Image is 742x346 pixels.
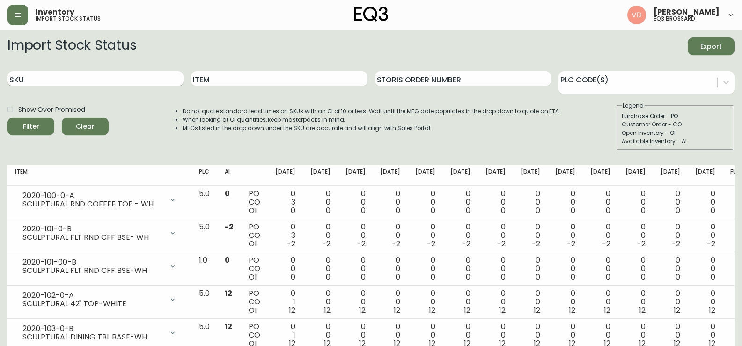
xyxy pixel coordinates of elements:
[275,289,295,315] div: 0 1
[534,305,540,316] span: 12
[485,289,506,315] div: 0 0
[639,305,646,316] span: 12
[22,266,163,275] div: SCULPTURAL FLT RND CFF BSE-WH
[18,105,85,115] span: Show Over Promised
[225,188,230,199] span: 0
[431,205,435,216] span: 0
[653,165,688,186] th: [DATE]
[536,272,540,282] span: 0
[249,256,260,281] div: PO CO
[217,165,241,186] th: AI
[450,256,470,281] div: 0 0
[622,129,728,137] div: Open Inventory - OI
[15,223,184,243] div: 2020-101-0-BSCULPTURAL FLT RND CFF BSE- WH
[324,305,331,316] span: 12
[310,223,331,248] div: 0 0
[291,205,295,216] span: 0
[249,238,257,249] span: OI
[555,223,575,248] div: 0 0
[695,289,715,315] div: 0 0
[373,165,408,186] th: [DATE]
[427,238,435,249] span: -2
[15,190,184,210] div: 2020-100-0-ASCULPTURAL RND COFFEE TOP - WH
[485,256,506,281] div: 0 0
[695,256,715,281] div: 0 0
[183,116,561,124] li: When looking at OI quantities, keep masterpacks in mind.
[249,305,257,316] span: OI
[415,190,435,215] div: 0 0
[497,238,506,249] span: -2
[536,205,540,216] span: 0
[521,289,541,315] div: 0 0
[618,165,653,186] th: [DATE]
[15,256,184,277] div: 2020-101-00-BSCULPTURAL FLT RND CFF BSE-WH
[688,37,735,55] button: Export
[249,272,257,282] span: OI
[191,252,217,286] td: 1.0
[22,291,163,300] div: 2020-102-0-A
[361,205,366,216] span: 0
[394,305,400,316] span: 12
[275,190,295,215] div: 0 3
[654,8,720,16] span: [PERSON_NAME]
[183,124,561,133] li: MFGs listed in the drop down under the SKU are accurate and will align with Sales Portal.
[695,223,715,248] div: 0 0
[392,238,400,249] span: -2
[429,305,435,316] span: 12
[345,289,366,315] div: 0 0
[22,233,163,242] div: SCULPTURAL FLT RND CFF BSE- WH
[569,305,575,316] span: 12
[590,223,610,248] div: 0 0
[625,256,646,281] div: 0 0
[249,223,260,248] div: PO CO
[462,238,470,249] span: -2
[532,238,540,249] span: -2
[357,238,366,249] span: -2
[625,223,646,248] div: 0 0
[225,221,234,232] span: -2
[709,305,715,316] span: 12
[15,323,184,343] div: 2020-103-0-BSCULPTURAL DINING TBL BASE-WH
[571,272,575,282] span: 0
[707,238,715,249] span: -2
[22,258,163,266] div: 2020-101-00-B
[249,289,260,315] div: PO CO
[555,256,575,281] div: 0 0
[380,256,400,281] div: 0 0
[571,205,575,216] span: 0
[590,190,610,215] div: 0 0
[641,205,646,216] span: 0
[36,16,101,22] h5: import stock status
[345,190,366,215] div: 0 0
[354,7,389,22] img: logo
[555,190,575,215] div: 0 0
[676,272,680,282] span: 0
[345,256,366,281] div: 0 0
[287,238,295,249] span: -2
[275,223,295,248] div: 0 3
[555,289,575,315] div: 0 0
[485,190,506,215] div: 0 0
[602,238,610,249] span: -2
[291,272,295,282] span: 0
[249,205,257,216] span: OI
[408,165,443,186] th: [DATE]
[590,289,610,315] div: 0 0
[191,186,217,219] td: 5.0
[450,223,470,248] div: 0 0
[466,272,470,282] span: 0
[289,305,295,316] span: 12
[485,223,506,248] div: 0 0
[711,272,715,282] span: 0
[627,6,646,24] img: 34cbe8de67806989076631741e6a7c6b
[661,223,681,248] div: 0 0
[22,225,163,233] div: 2020-101-0-B
[345,223,366,248] div: 0 0
[415,289,435,315] div: 0 0
[548,165,583,186] th: [DATE]
[7,118,54,135] button: Filter
[359,305,366,316] span: 12
[622,120,728,129] div: Customer Order - CO
[415,256,435,281] div: 0 0
[326,205,331,216] span: 0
